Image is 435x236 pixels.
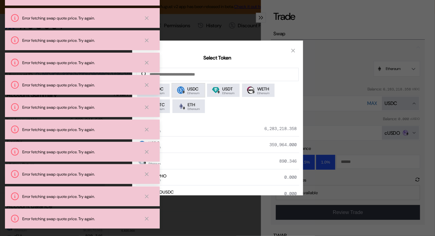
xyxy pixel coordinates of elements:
[217,90,220,94] img: svg+xml,%3c
[149,189,174,195] span: cUSDOUSDC
[182,106,186,110] img: svg+xml,%3c
[188,102,200,107] span: ETH
[223,86,235,92] span: USDT
[247,86,254,94] img: weth.png
[188,86,200,92] span: USDC
[223,92,235,95] span: Ethereum
[204,55,232,61] h2: Select Token
[182,90,185,94] img: svg+xml,%3c
[22,105,139,110] div: Error fetching swap quote price. Try again.
[22,216,139,221] div: Error fetching swap quote price. Try again.
[285,189,299,198] div: 0.000
[22,60,139,65] div: Error fetching swap quote price. Try again.
[270,140,299,149] div: 359,964.000
[212,86,220,94] img: Tether.png
[188,92,200,95] span: Ethereum
[258,86,270,92] span: WETH
[258,92,270,95] span: Ethereum
[149,195,174,198] span: Ethereum
[177,103,185,110] img: ethereum.png
[280,157,299,165] div: 890.346
[265,124,299,133] div: 6,283,218.358
[22,172,139,177] div: Error fetching swap quote price. Try again.
[22,82,139,88] div: Error fetching swap quote price. Try again.
[22,149,139,155] div: Error fetching swap quote price. Try again.
[22,15,139,21] div: Error fetching swap quote price. Try again.
[285,173,299,182] div: 0.000
[188,107,200,111] span: Ethereum
[22,38,139,43] div: Error fetching swap quote price. Try again.
[22,194,139,199] div: Error fetching swap quote price. Try again.
[177,86,185,94] img: usdc.png
[252,90,255,94] img: svg+xml,%3c
[22,127,139,132] div: Error fetching swap quote price. Try again.
[288,46,298,55] button: close modal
